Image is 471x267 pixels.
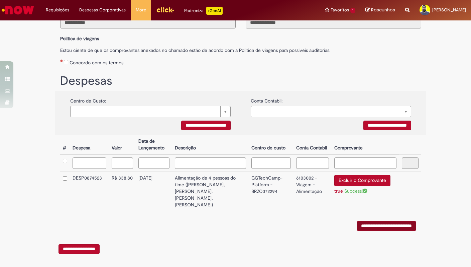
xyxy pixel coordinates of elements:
[293,135,332,154] th: Conta Contabil
[70,172,109,211] td: DESP0874523
[332,135,399,154] th: Comprovante
[172,135,249,154] th: Descrição
[365,7,395,13] a: Rascunhos
[70,59,123,66] label: Concordo com os termos
[293,172,332,211] td: 6103002 - Viagem - Alimentação
[70,106,231,117] a: Limpar campo {0}
[331,7,349,13] span: Favoritos
[172,172,249,211] td: Alimentação de 4 pessoas do time ([PERSON_NAME], [PERSON_NAME], [PERSON_NAME], [PERSON_NAME])
[371,7,395,13] span: Rascunhos
[251,106,411,117] a: Limpar campo {0}
[249,135,293,154] th: Centro de custo
[334,175,390,186] button: Excluir o Comprovante
[206,7,223,15] p: +GenAi
[156,5,174,15] img: click_logo_yellow_360x200.png
[432,7,466,13] span: [PERSON_NAME]
[60,135,70,154] th: #
[70,135,109,154] th: Despesa
[60,36,99,42] b: Política de viagens
[109,135,136,154] th: Valor
[350,8,355,13] span: 1
[136,135,172,154] th: Data de Lançamento
[136,7,146,13] span: More
[70,94,106,104] label: Centro de Custo:
[60,44,421,54] label: Estou ciente de que os comprovantes anexados no chamado estão de acordo com a Politica de viagens...
[334,188,343,194] a: true
[251,94,282,104] label: Conta Contabil:
[1,3,35,17] img: ServiceNow
[344,188,367,194] span: Success!
[249,172,293,211] td: GGTechCamp-Platform - BRZC072294
[184,7,223,15] div: Padroniza
[332,172,399,211] td: Excluir o Comprovante true Success!
[109,172,136,211] td: R$ 338.80
[136,172,172,211] td: [DATE]
[79,7,126,13] span: Despesas Corporativas
[46,7,69,13] span: Requisições
[60,74,421,88] h1: Despesas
